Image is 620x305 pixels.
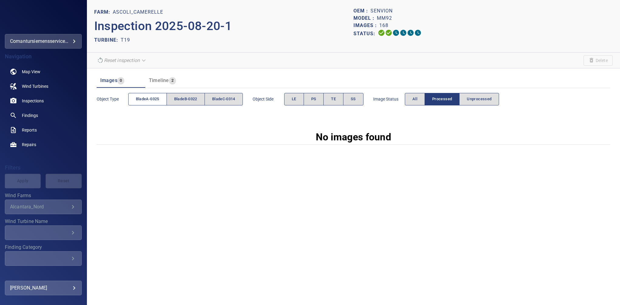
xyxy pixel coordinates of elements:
span: All [412,96,417,103]
p: Model : [353,15,377,22]
svg: Classification 0% [414,29,422,36]
span: Object type [97,96,128,102]
span: Wind Turbines [22,83,48,89]
button: bladeC-0314 [205,93,243,105]
label: Wind Turbine Name [5,219,82,224]
span: Images [100,77,117,83]
a: repairs noActive [5,137,82,152]
p: Images : [353,22,379,29]
p: No images found [316,130,391,144]
span: 2 [169,77,176,84]
span: Inspections [22,98,44,104]
svg: ML Processing 0% [400,29,407,36]
em: Reset inspection [104,57,140,63]
div: Finding Category [5,251,82,266]
span: 0 [117,77,124,84]
div: comantursiemensserviceitaly [5,34,82,49]
a: map noActive [5,64,82,79]
a: findings noActive [5,108,82,123]
span: TE [331,96,336,103]
div: objectSide [284,93,363,105]
p: Status: [353,29,378,38]
svg: Matching 0% [407,29,414,36]
svg: Selecting 0% [392,29,400,36]
p: T19 [121,36,130,44]
label: Finding Type [5,271,82,276]
button: Processed [425,93,460,105]
p: Ascoli_Camerelle [113,9,163,16]
span: bladeA-0325 [136,96,159,103]
p: Inspection 2025-08-20-1 [94,17,353,35]
span: Unable to delete the inspection due to your user permissions [584,55,613,66]
span: Object Side [253,96,284,102]
p: TURBINE: [94,36,121,44]
h4: Navigation [5,53,82,60]
a: inspections noActive [5,94,82,108]
p: MM92 [377,15,392,22]
p: 168 [379,22,388,29]
button: Unprocessed [459,93,499,105]
span: Repairs [22,142,36,148]
button: bladeB-0322 [167,93,205,105]
button: All [405,93,425,105]
span: LE [292,96,296,103]
span: PS [311,96,316,103]
div: Wind Farms [5,200,82,214]
p: OEM : [353,7,370,15]
div: Reset inspection [94,55,150,66]
label: Wind Farms [5,193,82,198]
button: bladeA-0325 [128,93,167,105]
button: TE [323,93,343,105]
span: Findings [22,112,38,118]
div: [PERSON_NAME] [10,283,77,293]
span: bladeB-0322 [174,96,197,103]
p: Senvion [370,7,393,15]
button: LE [284,93,304,105]
svg: Uploading 100% [378,29,385,36]
span: bladeC-0314 [212,96,235,103]
span: Timeline [149,77,169,83]
p: FARM: [94,9,113,16]
svg: Data Formatted 100% [385,29,392,36]
span: Unprocessed [467,96,491,103]
button: SS [343,93,363,105]
button: PS [304,93,324,105]
h4: Filters [5,165,82,171]
div: comantursiemensserviceitaly [10,36,77,46]
span: Processed [432,96,452,103]
div: imageStatus [405,93,499,105]
span: SS [351,96,356,103]
span: Reports [22,127,37,133]
span: Map View [22,69,40,75]
div: Wind Turbine Name [5,225,82,240]
div: Alcantara_Nord [10,204,69,210]
div: objectType [128,93,243,105]
label: Finding Category [5,245,82,250]
span: Image Status [373,96,405,102]
a: windturbines noActive [5,79,82,94]
a: reports noActive [5,123,82,137]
